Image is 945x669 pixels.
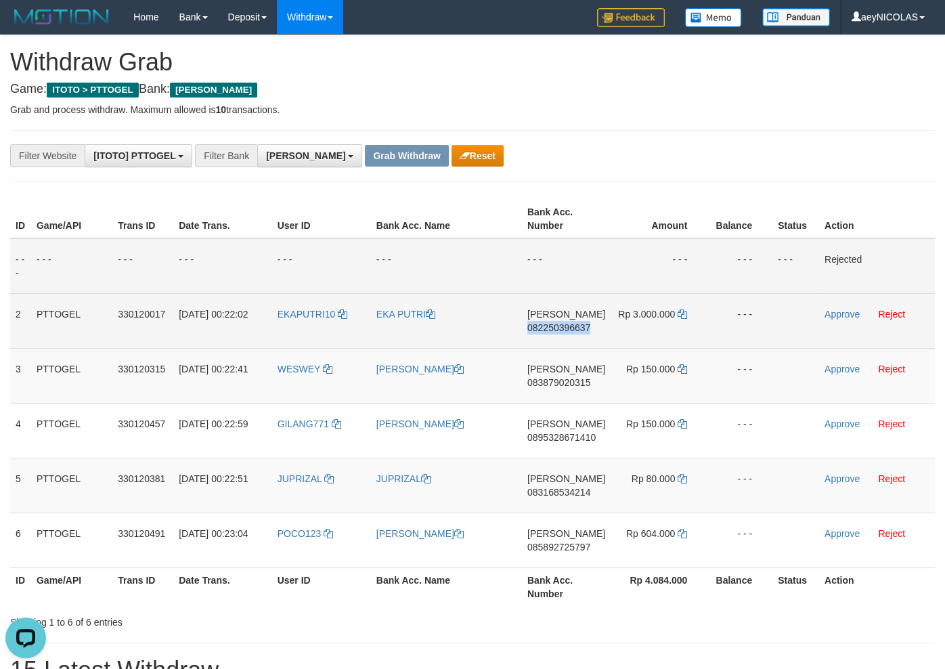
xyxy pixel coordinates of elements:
[112,238,173,294] td: - - -
[118,309,165,320] span: 330120017
[10,200,31,238] th: ID
[376,364,464,374] a: [PERSON_NAME]
[527,377,590,388] span: Copy 083879020315 to clipboard
[825,364,860,374] a: Approve
[278,528,322,539] span: POCO123
[10,49,935,76] h1: Withdraw Grab
[527,364,605,374] span: [PERSON_NAME]
[170,83,257,98] span: [PERSON_NAME]
[825,309,860,320] a: Approve
[707,348,772,403] td: - - -
[10,567,31,606] th: ID
[878,364,905,374] a: Reject
[47,83,139,98] span: ITOTO > PTTOGEL
[452,145,504,167] button: Reset
[31,567,112,606] th: Game/API
[611,238,707,294] td: - - -
[678,528,687,539] a: Copy 604000 to clipboard
[707,200,772,238] th: Balance
[707,238,772,294] td: - - -
[118,528,165,539] span: 330120491
[376,418,464,429] a: [PERSON_NAME]
[707,293,772,348] td: - - -
[825,473,860,484] a: Approve
[118,473,165,484] span: 330120381
[878,473,905,484] a: Reject
[272,238,371,294] td: - - -
[597,8,665,27] img: Feedback.jpg
[266,150,345,161] span: [PERSON_NAME]
[10,403,31,458] td: 4
[371,200,522,238] th: Bank Acc. Name
[376,309,435,320] a: EKA PUTRI
[118,364,165,374] span: 330120315
[10,610,384,629] div: Showing 1 to 6 of 6 entries
[31,513,112,567] td: PTTOGEL
[707,567,772,606] th: Balance
[278,418,329,429] span: GILANG771
[611,567,707,606] th: Rp 4.084.000
[5,5,46,46] button: Open LiveChat chat widget
[632,473,676,484] span: Rp 80.000
[173,238,272,294] td: - - -
[527,322,590,333] span: Copy 082250396637 to clipboard
[522,200,611,238] th: Bank Acc. Number
[678,418,687,429] a: Copy 150000 to clipboard
[272,200,371,238] th: User ID
[31,458,112,513] td: PTTOGEL
[93,150,175,161] span: [ITOTO] PTTOGEL
[278,364,332,374] a: WESWEY
[31,348,112,403] td: PTTOGEL
[195,144,257,167] div: Filter Bank
[278,309,347,320] a: EKAPUTRI10
[10,293,31,348] td: 2
[527,487,590,498] span: Copy 083168534214 to clipboard
[527,432,596,443] span: Copy 0895328671410 to clipboard
[112,567,173,606] th: Trans ID
[215,104,226,115] strong: 10
[85,144,192,167] button: [ITOTO] PTTOGEL
[878,418,905,429] a: Reject
[878,309,905,320] a: Reject
[371,238,522,294] td: - - -
[611,200,707,238] th: Amount
[278,364,321,374] span: WESWEY
[10,83,935,96] h4: Game: Bank:
[527,418,605,429] span: [PERSON_NAME]
[772,200,819,238] th: Status
[278,309,336,320] span: EKAPUTRI10
[626,528,675,539] span: Rp 604.000
[678,309,687,320] a: Copy 3000000 to clipboard
[272,567,371,606] th: User ID
[371,567,522,606] th: Bank Acc. Name
[257,144,362,167] button: [PERSON_NAME]
[825,418,860,429] a: Approve
[10,513,31,567] td: 6
[878,528,905,539] a: Reject
[527,542,590,553] span: Copy 085892725797 to clipboard
[31,238,112,294] td: - - -
[678,364,687,374] a: Copy 150000 to clipboard
[173,200,272,238] th: Date Trans.
[10,238,31,294] td: - - -
[527,528,605,539] span: [PERSON_NAME]
[678,473,687,484] a: Copy 80000 to clipboard
[278,528,333,539] a: POCO123
[179,473,248,484] span: [DATE] 00:22:51
[825,528,860,539] a: Approve
[365,145,448,167] button: Grab Withdraw
[772,567,819,606] th: Status
[376,473,431,484] a: JUPRIZAL
[31,293,112,348] td: PTTOGEL
[173,567,272,606] th: Date Trans.
[31,403,112,458] td: PTTOGEL
[376,528,464,539] a: [PERSON_NAME]
[522,238,611,294] td: - - -
[179,364,248,374] span: [DATE] 00:22:41
[179,309,248,320] span: [DATE] 00:22:02
[626,418,675,429] span: Rp 150.000
[10,103,935,116] p: Grab and process withdraw. Maximum allowed is transactions.
[618,309,675,320] span: Rp 3.000.000
[626,364,675,374] span: Rp 150.000
[179,528,248,539] span: [DATE] 00:23:04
